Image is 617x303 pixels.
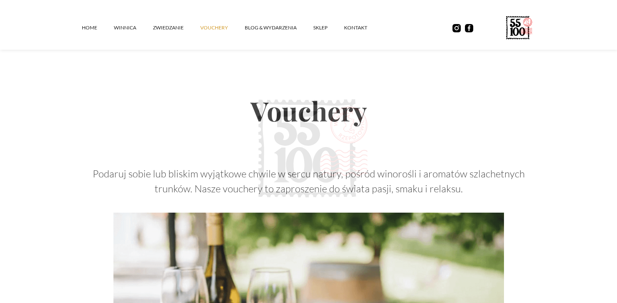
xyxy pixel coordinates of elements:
[200,15,245,40] a: vouchery
[344,15,384,40] a: kontakt
[245,15,313,40] a: Blog & Wydarzenia
[313,15,344,40] a: SKLEP
[153,15,200,40] a: ZWIEDZANIE
[114,15,153,40] a: winnica
[82,15,114,40] a: Home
